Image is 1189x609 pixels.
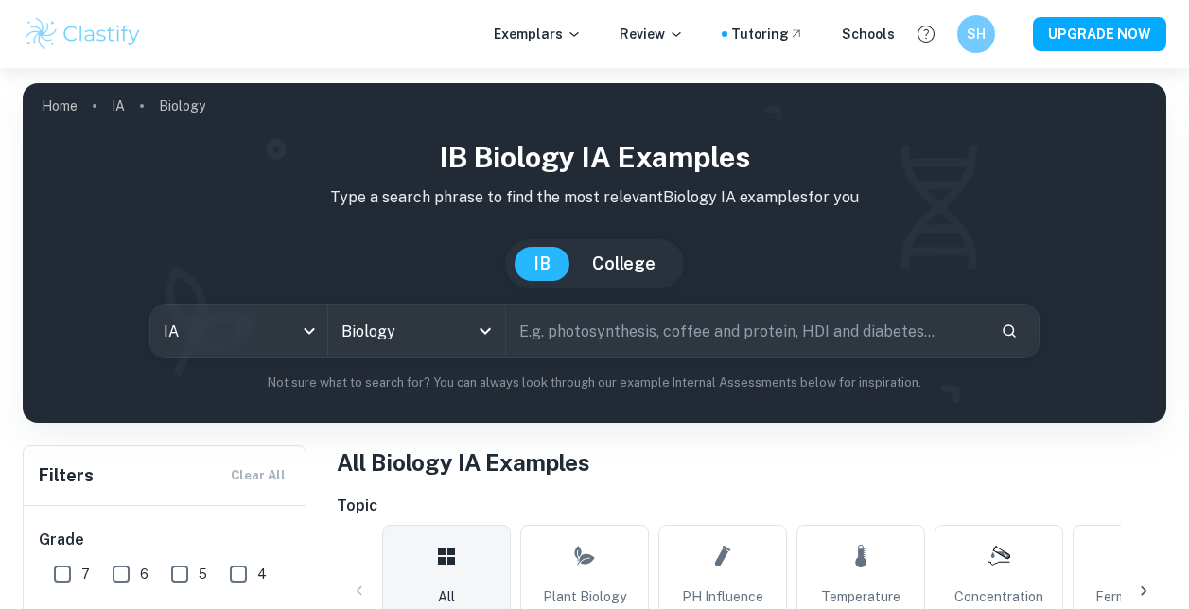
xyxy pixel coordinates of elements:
p: Type a search phrase to find the most relevant Biology IA examples for you [38,186,1151,209]
p: Exemplars [494,24,582,44]
button: Open [472,318,498,344]
h6: Filters [39,462,94,489]
button: IB [515,247,569,281]
button: SH [957,15,995,53]
img: Clastify logo [23,15,143,53]
button: Search [993,315,1025,347]
h6: Topic [337,495,1166,517]
img: profile cover [23,83,1166,423]
p: Biology [159,96,205,116]
p: Not sure what to search for? You can always look through our example Internal Assessments below f... [38,374,1151,392]
span: 4 [257,564,267,584]
p: Review [620,24,684,44]
button: UPGRADE NOW [1033,17,1166,51]
h6: Grade [39,529,292,551]
span: 7 [81,564,90,584]
h6: SH [966,24,988,44]
span: Plant Biology [543,586,626,607]
span: Temperature [821,586,900,607]
h1: IB Biology IA examples [38,136,1151,179]
a: IA [112,93,125,119]
span: 5 [199,564,207,584]
button: Help and Feedback [910,18,942,50]
a: Home [42,93,78,119]
span: Concentration [954,586,1043,607]
button: College [573,247,674,281]
h1: All Biology IA Examples [337,445,1166,479]
span: Fermentation [1095,586,1179,607]
span: 6 [140,564,149,584]
div: IA [150,304,327,357]
span: All [438,586,455,607]
a: Tutoring [731,24,804,44]
a: Schools [842,24,895,44]
span: pH Influence [682,586,763,607]
input: E.g. photosynthesis, coffee and protein, HDI and diabetes... [506,304,987,357]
